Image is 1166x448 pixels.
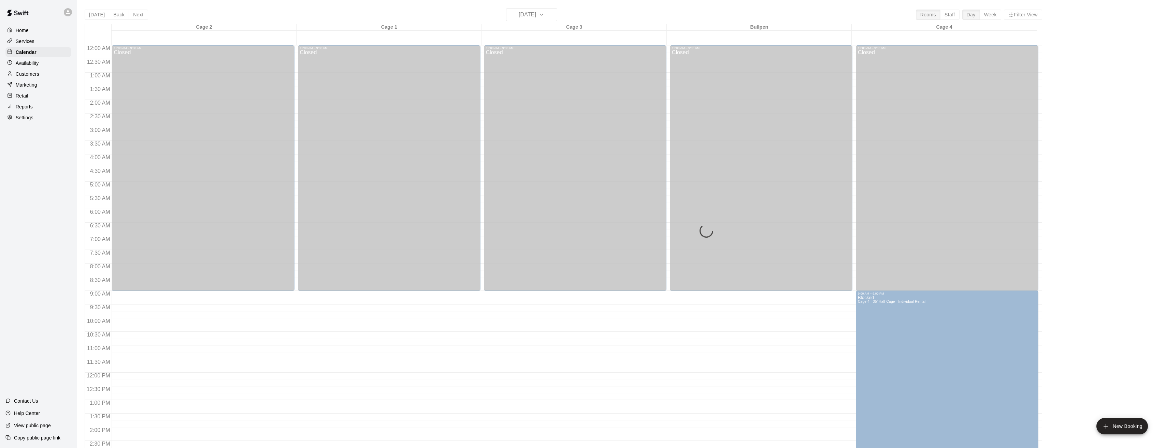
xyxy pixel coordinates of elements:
div: 12:00 AM – 9:00 AM: Closed [856,45,1038,291]
a: Calendar [5,47,71,57]
span: 4:00 AM [88,154,112,160]
p: Home [16,27,29,34]
p: Help Center [14,410,40,417]
span: 12:30 AM [85,59,112,65]
span: 1:00 PM [88,400,112,406]
a: Availability [5,58,71,68]
p: Services [16,38,34,45]
p: Reports [16,103,33,110]
span: 10:30 AM [85,332,112,338]
p: Copy public page link [14,434,60,441]
span: 3:30 AM [88,141,112,147]
span: 7:30 AM [88,250,112,256]
div: 9:00 AM – 9:00 PM [858,292,1036,295]
div: 12:00 AM – 9:00 AM: Closed [670,45,852,291]
span: 6:00 AM [88,209,112,215]
a: Home [5,25,71,35]
span: 11:30 AM [85,359,112,365]
span: 9:30 AM [88,304,112,310]
span: 4:30 AM [88,168,112,174]
div: Bullpen [667,24,852,31]
span: 5:00 AM [88,182,112,188]
span: 2:30 PM [88,441,112,447]
span: 5:30 AM [88,195,112,201]
div: Cage 3 [481,24,666,31]
div: Closed [858,50,1036,293]
span: 2:30 AM [88,114,112,119]
div: Cage 2 [112,24,297,31]
span: 8:30 AM [88,277,112,283]
p: Retail [16,92,28,99]
a: Retail [5,91,71,101]
div: 12:00 AM – 9:00 AM: Closed [484,45,666,291]
a: Services [5,36,71,46]
div: 12:00 AM – 9:00 AM [672,46,850,50]
span: 3:00 AM [88,127,112,133]
span: 9:00 AM [88,291,112,297]
div: 12:00 AM – 9:00 AM [486,46,664,50]
p: Marketing [16,81,37,88]
div: Cage 4 [852,24,1037,31]
span: 10:00 AM [85,318,112,324]
p: Calendar [16,49,37,56]
div: Closed [672,50,850,293]
span: 2:00 AM [88,100,112,106]
div: 12:00 AM – 9:00 AM: Closed [112,45,294,291]
p: Settings [16,114,33,121]
span: 6:30 AM [88,223,112,228]
div: 12:00 AM – 9:00 AM: Closed [298,45,480,291]
span: 1:00 AM [88,73,112,78]
p: View public page [14,422,51,429]
p: Availability [16,60,39,66]
span: 7:00 AM [88,236,112,242]
p: Contact Us [14,398,38,404]
span: 12:00 AM [85,45,112,51]
div: Closed [300,50,478,293]
span: 2:00 PM [88,427,112,433]
a: Marketing [5,80,71,90]
div: 12:00 AM – 9:00 AM [858,46,1036,50]
div: 12:00 AM – 9:00 AM [300,46,478,50]
span: 11:00 AM [85,345,112,351]
p: Customers [16,71,39,77]
div: 12:00 AM – 9:00 AM [114,46,292,50]
span: 12:00 PM [85,373,112,378]
span: 1:30 PM [88,414,112,419]
div: Closed [486,50,664,293]
span: 1:30 AM [88,86,112,92]
a: Customers [5,69,71,79]
span: 8:00 AM [88,264,112,269]
a: Reports [5,102,71,112]
span: Cage 4 - 35' Half Cage - Individual Rental [858,300,925,303]
span: 12:30 PM [85,386,112,392]
a: Settings [5,113,71,123]
div: Cage 1 [297,24,481,31]
div: Closed [114,50,292,293]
